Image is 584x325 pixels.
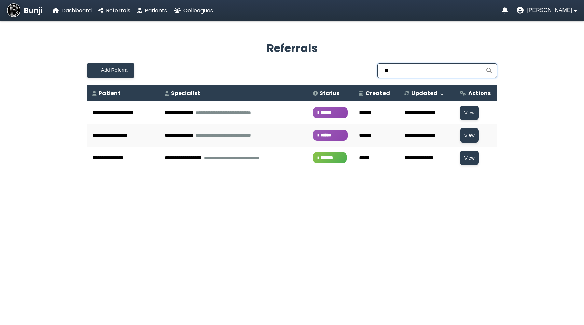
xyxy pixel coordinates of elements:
a: Colleagues [174,6,213,15]
span: Dashboard [61,6,92,14]
span: Bunji [24,5,42,16]
span: [PERSON_NAME] [527,7,572,13]
a: Referrals [98,6,130,15]
a: Patients [137,6,167,15]
button: Add Referral [87,63,134,78]
a: Bunji [7,3,42,17]
span: Add Referral [101,67,129,73]
h2: Referrals [87,40,497,56]
th: Specialist [159,85,308,101]
th: Created [354,85,399,101]
a: Dashboard [53,6,92,15]
th: Actions [455,85,497,101]
span: Colleagues [183,6,213,14]
img: Bunji Dental Referral Management [7,3,20,17]
button: View [460,106,478,120]
button: User menu [517,7,577,14]
th: Patient [87,85,159,101]
button: View [460,151,478,165]
span: Patients [145,6,167,14]
th: Updated [399,85,455,101]
span: Referrals [106,6,130,14]
button: View [460,128,478,143]
th: Status [308,85,354,101]
a: Notifications [502,7,508,14]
